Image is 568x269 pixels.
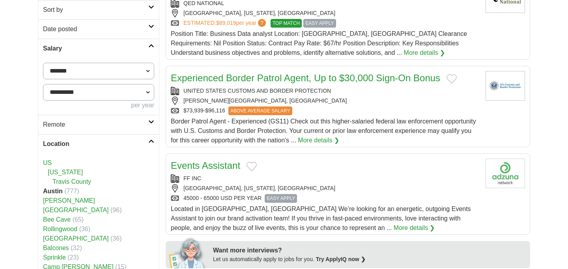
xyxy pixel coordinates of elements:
[228,106,292,115] span: ABOVE AVERAGE SALARY
[486,71,525,101] img: U.S. Customs and Border Protection logo
[171,30,467,56] span: Position Title: Business Data analyst Location: [GEOGRAPHIC_DATA], [GEOGRAPHIC_DATA] Clearance Re...
[171,184,479,192] div: [GEOGRAPHIC_DATA], [US_STATE], [GEOGRAPHIC_DATA]
[38,19,159,39] a: Date posted
[43,188,63,194] strong: Austin
[171,73,440,83] a: Experienced Border Patrol Agent, Up to $30,000 Sign-On Bonus
[43,139,148,149] h2: Location
[171,97,479,105] div: [PERSON_NAME][GEOGRAPHIC_DATA], [GEOGRAPHIC_DATA]
[38,134,159,153] a: Location
[298,136,339,145] a: More details ❯
[110,235,121,242] span: (36)
[258,19,266,27] span: ?
[216,20,236,26] span: $89,019
[43,5,148,15] h2: Sort by
[43,120,148,129] h2: Remote
[43,254,66,261] a: Sprinkle
[303,19,336,28] span: EASY APPLY
[183,88,331,94] a: UNITED STATES CUSTOMS AND BORDER PROTECTION
[171,205,471,231] span: Located in [GEOGRAPHIC_DATA], [GEOGRAPHIC_DATA] We’re looking for an energetic, outgoing Events A...
[447,74,457,84] button: Add to favorite jobs
[169,237,207,268] img: apply-iq-scientist.png
[43,197,109,213] a: [PERSON_NAME][GEOGRAPHIC_DATA]
[43,24,148,34] h2: Date posted
[79,226,90,232] span: (36)
[73,216,84,223] span: (65)
[171,194,479,203] div: 45000 - 65000 USD PER YEAR
[43,216,71,223] a: Bee Cave
[71,245,82,251] span: (32)
[43,235,109,242] a: [GEOGRAPHIC_DATA]
[271,19,302,28] span: TOP MATCH
[43,226,77,232] a: Rollingwood
[43,159,52,166] a: US
[38,39,159,58] a: Salary
[171,160,240,171] a: Events Assistant
[316,256,366,262] a: Try ApplyIQ now ❯
[171,118,476,144] span: Border Patrol Agent - Experienced (GS11) Check out this higher-salaried federal law enforcement o...
[404,48,445,58] a: More details ❯
[213,246,525,255] div: Want more interviews?
[52,178,91,185] a: Travis County
[67,254,78,261] span: (23)
[213,255,525,263] div: Let us automatically apply to jobs for you.
[486,159,525,188] img: Company logo
[110,207,121,213] span: (96)
[265,194,297,203] span: EASY APPLY
[183,19,267,28] a: ESTIMATED:$89,019per year?
[64,188,79,194] span: (777)
[48,169,83,176] a: [US_STATE]
[394,223,435,233] a: More details ❯
[171,106,479,115] div: $73,939-$96,116
[43,44,148,53] h2: Salary
[171,9,479,17] div: [GEOGRAPHIC_DATA], [US_STATE], [GEOGRAPHIC_DATA]
[43,101,154,110] div: per year
[38,115,159,134] a: Remote
[43,245,69,251] a: Balcones
[171,174,479,183] div: FF INC
[247,162,257,171] button: Add to favorite jobs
